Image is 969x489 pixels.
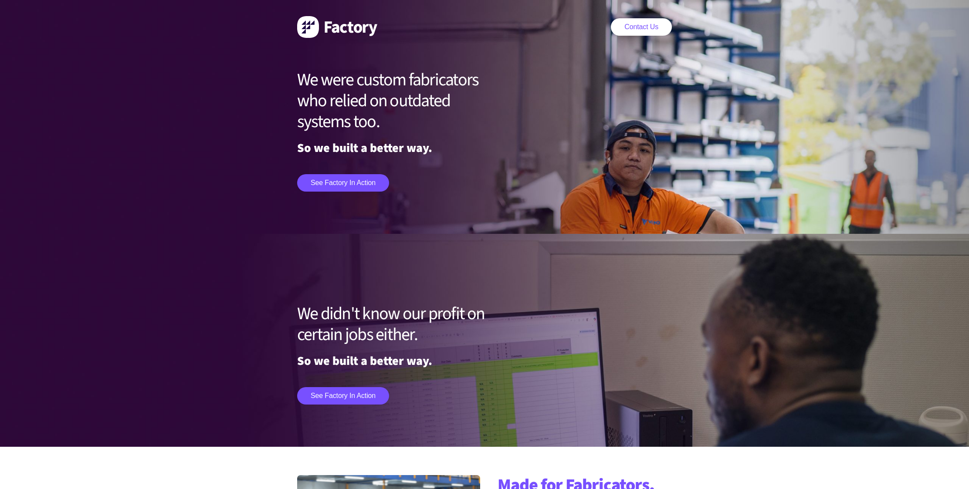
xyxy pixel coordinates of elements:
p: So we built a better way. [297,357,502,365]
a: Contact Us [611,18,672,36]
h1: We were custom fabricators who relied on outdated systems too. [297,70,502,132]
h1: We didn't know our profit on certain jobs either. [297,304,502,345]
img: Factory [297,16,377,38]
p: So we built a better way. [297,144,502,152]
a: See Factory in action [297,174,389,192]
a: See Factory in action [297,387,389,405]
